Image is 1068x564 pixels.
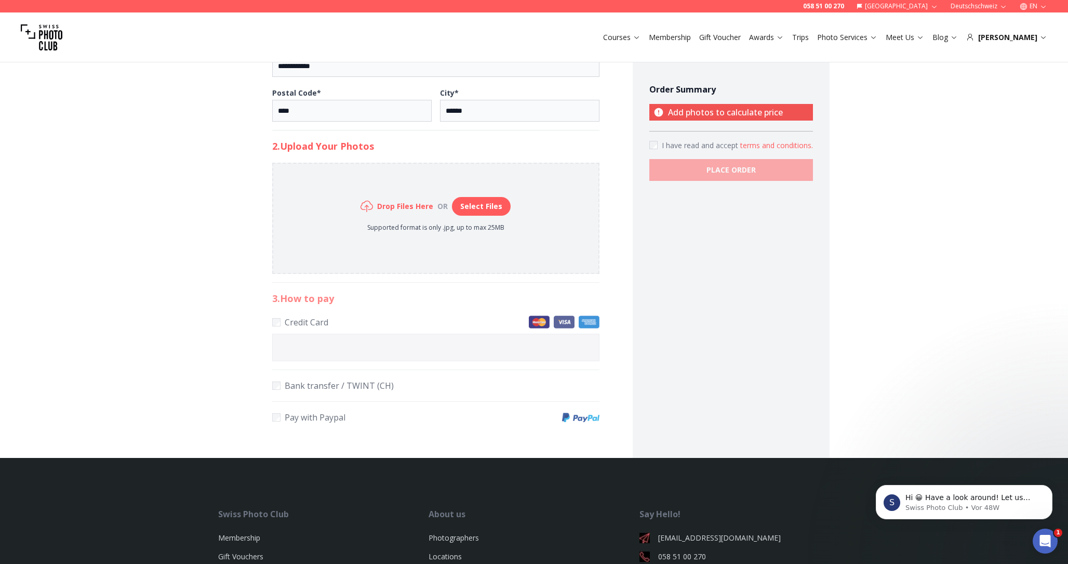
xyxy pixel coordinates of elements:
[699,32,741,43] a: Gift Voucher
[440,100,599,122] input: City*
[966,32,1047,43] div: [PERSON_NAME]
[649,159,813,181] button: PLACE ORDER
[272,88,321,98] b: Postal Code *
[649,104,813,121] p: Add photos to calculate price
[440,88,459,98] b: City *
[272,139,599,153] h2: 2. Upload Your Photos
[649,83,813,96] h4: Order Summary
[803,2,844,10] a: 058 51 00 270
[218,508,429,520] div: Swiss Photo Club
[218,533,260,543] a: Membership
[272,100,432,122] input: Postal Code*
[639,552,850,562] a: 058 51 00 270
[377,201,433,212] h6: Drop Files Here
[599,30,645,45] button: Courses
[886,32,924,43] a: Meet Us
[740,140,813,151] button: Accept termsI have read and accept
[429,508,639,520] div: About us
[1033,529,1058,554] iframe: Intercom live chat
[429,552,462,561] a: Locations
[639,508,850,520] div: Say Hello!
[745,30,788,45] button: Awards
[706,165,756,175] b: PLACE ORDER
[1054,529,1062,537] span: 1
[452,197,511,216] button: Select Files
[792,32,809,43] a: Trips
[928,30,962,45] button: Blog
[649,32,691,43] a: Membership
[639,533,850,543] a: [EMAIL_ADDRESS][DOMAIN_NAME]
[932,32,958,43] a: Blog
[649,141,658,149] input: Accept terms
[695,30,745,45] button: Gift Voucher
[749,32,784,43] a: Awards
[645,30,695,45] button: Membership
[603,32,640,43] a: Courses
[662,140,740,150] span: I have read and accept
[882,30,928,45] button: Meet Us
[817,32,877,43] a: Photo Services
[218,552,263,561] a: Gift Vouchers
[433,201,452,212] div: or
[860,463,1068,536] iframe: Intercom notifications Nachricht
[272,55,599,77] input: Address*
[813,30,882,45] button: Photo Services
[788,30,813,45] button: Trips
[21,17,62,58] img: Swiss photo club
[429,533,479,543] a: Photographers
[361,224,511,232] p: Supported format is only .jpg, up to max 25MB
